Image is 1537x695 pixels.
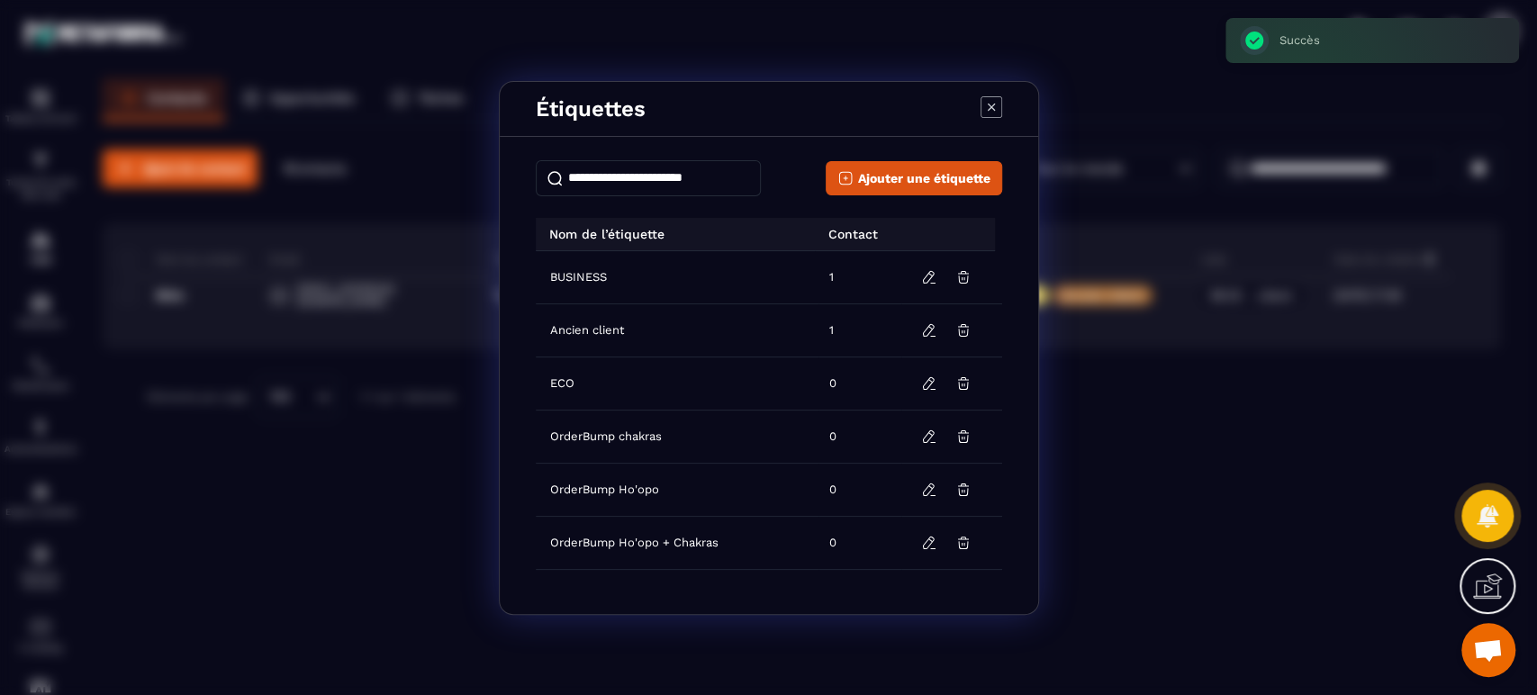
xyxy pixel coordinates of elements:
span: OrderBump Ho'opo + Chakras [550,536,719,550]
td: 0 [818,516,901,569]
p: Nom de l’étiquette [536,227,665,241]
p: Étiquettes [536,96,646,122]
span: OrderBump Ho'opo [550,483,659,497]
span: ECO [550,376,574,391]
td: 0 [818,357,901,410]
span: Ajouter une étiquette [858,169,990,187]
span: OrderBump chakras [550,429,662,444]
td: 1 [818,251,901,304]
td: 1 [818,303,901,357]
span: Ancien client [550,323,624,338]
td: 0 [818,410,901,463]
div: Ouvrir le chat [1461,623,1515,677]
td: 0 [818,569,901,622]
td: 0 [818,463,901,516]
button: Ajouter une étiquette [826,161,1002,195]
span: BUSINESS [550,270,607,284]
p: Contact [815,227,878,241]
